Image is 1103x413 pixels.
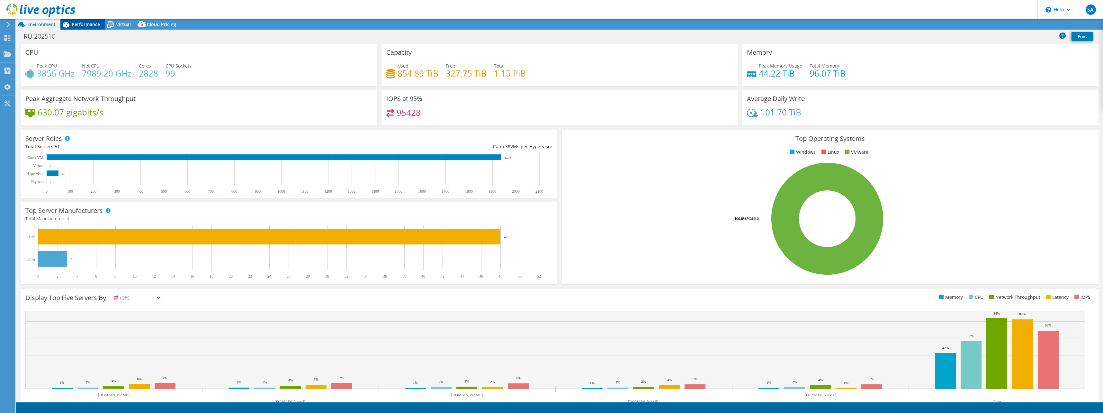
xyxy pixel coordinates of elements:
[843,149,868,156] li: VMware
[498,274,502,279] text: 48
[288,378,293,382] text: 4%
[693,377,697,381] text: 6%
[25,143,289,150] div: Total Servers:
[494,63,505,69] span: Total
[590,381,595,385] text: 1%
[98,393,130,397] text: [DOMAIN_NAME]
[38,109,103,116] h4: 630.07 gigabits/s
[314,377,318,381] text: 5%
[25,49,38,56] h3: CPU
[747,95,805,102] h3: Average Daily Write
[746,216,759,221] tspan: ESXi 8.0
[386,95,422,102] h3: IOPS at 95%
[133,274,137,279] text: 10
[166,70,192,77] h4: 99
[26,171,44,176] text: Hypervisor
[805,393,837,397] text: [DOMAIN_NAME]
[171,274,175,279] text: 14
[413,381,418,384] text: 1%
[82,70,131,77] h4: 7989.20 GHz
[91,189,96,194] text: 200
[734,216,746,221] tspan: 100.0%
[210,274,213,279] text: 18
[345,274,348,279] text: 32
[57,274,58,279] text: 2
[967,294,983,301] li: CPU
[325,274,329,279] text: 30
[62,172,65,175] text: 51
[993,311,1000,315] text: 84%
[27,155,43,160] text: Guest VM
[1045,294,1069,301] li: Latency
[759,63,802,69] span: Peak Memory Usage
[46,189,48,194] text: 0
[137,377,142,381] text: 6%
[55,143,60,150] span: 51
[138,189,143,194] text: 400
[67,216,69,222] span: 4
[70,257,72,261] text: 3
[937,294,963,301] li: Memory
[968,334,974,338] text: 56%
[760,109,801,116] h4: 101.70 TiB
[163,376,167,380] text: 7%
[667,378,672,382] text: 4%
[615,380,620,384] text: 1%
[516,376,521,380] text: 6%
[1045,7,1051,13] svg: \n
[504,235,508,239] text: 48
[1086,5,1096,15] span: SA
[139,70,158,77] h4: 2828
[567,135,1094,142] h3: Top Operating Systems
[464,379,469,383] text: 3%
[27,257,35,262] text: Other
[147,21,176,27] span: Cloud Pricing
[421,274,425,279] text: 40
[442,189,449,194] text: 1700
[277,189,285,194] text: 1000
[31,179,44,184] text: Physical
[25,135,62,142] h3: Server Roles
[114,274,116,279] text: 8
[37,70,75,77] h4: 3856 GHz
[371,189,379,194] text: 1400
[289,143,552,150] div: Ratio: VMs per Hypervisor
[339,376,344,380] text: 7%
[397,109,421,116] h4: 95428
[25,95,136,102] h3: Peak Aggregate Network Throughput
[810,70,846,77] h4: 96.07 TiB
[72,21,100,27] span: Performance
[505,143,510,150] span: 38
[844,381,848,385] text: 1%
[248,274,252,279] text: 22
[301,189,309,194] text: 1100
[1019,312,1026,316] text: 82%
[306,274,310,279] text: 28
[184,189,190,194] text: 600
[114,189,120,194] text: 300
[60,381,65,384] text: 1%
[441,274,444,279] text: 42
[747,49,772,56] h3: Memory
[759,70,802,77] h4: 44.22 TiB
[942,346,949,350] text: 42%
[767,381,771,384] text: 1%
[451,393,483,397] text: [DOMAIN_NAME]
[494,70,526,77] h4: 1.15 PiB
[85,380,90,384] text: 1%
[512,189,520,194] text: 2000
[446,70,487,77] h4: 327.75 TiB
[820,149,839,156] li: Linux
[395,189,402,194] text: 1500
[27,21,56,27] span: Environment
[37,274,39,279] text: 0
[439,380,444,384] text: 2%
[402,274,406,279] text: 38
[37,63,57,69] span: Peak CPU
[112,294,163,302] span: IOPS
[50,164,51,167] text: 0
[446,63,455,69] span: Free
[465,189,473,194] text: 1800
[152,274,156,279] text: 12
[255,189,261,194] text: 900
